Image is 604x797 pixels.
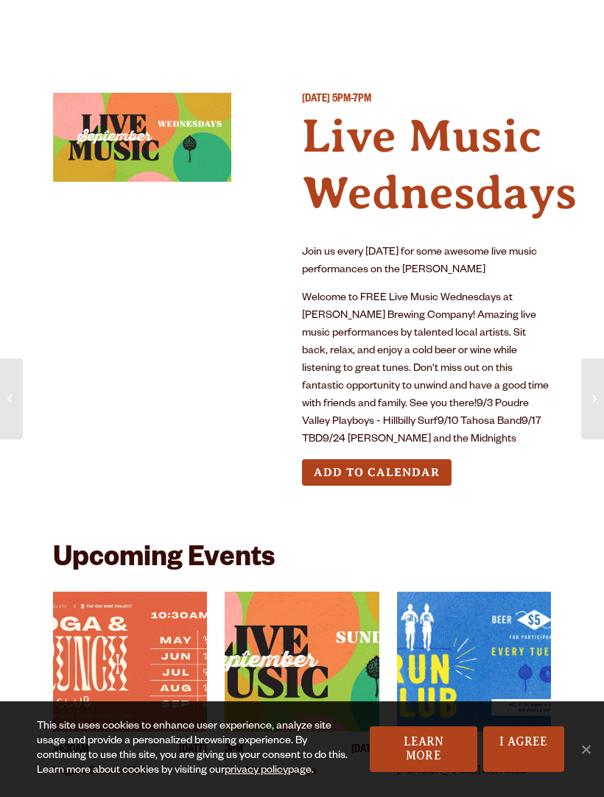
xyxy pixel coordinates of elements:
[302,94,330,106] span: [DATE]
[483,726,564,772] a: I Agree
[77,10,138,43] a: Taprooms
[404,19,446,31] span: Impact
[302,290,551,449] p: Welcome to FREE Live Music Wednesdays at [PERSON_NAME] Brewing Company! Amazing live music perfor...
[27,19,53,31] span: Beer
[225,592,379,732] a: View event details
[318,10,381,43] a: Our Story
[469,10,538,43] a: Beer Finder
[214,19,258,31] span: Winery
[370,726,477,772] a: Learn More
[318,19,381,31] span: Our Story
[214,10,258,43] a: Winery
[273,10,309,43] a: Odell Home
[53,545,275,577] h2: Upcoming Events
[302,108,551,222] h4: Live Music Wednesdays
[161,19,192,31] span: Gear
[332,94,371,106] span: 5PM-7PM
[225,765,288,777] a: privacy policy
[469,19,538,31] span: Beer Finder
[578,742,593,757] span: No
[37,720,355,779] div: This site uses cookies to enhance user experience, analyze site usage and provide a personalized ...
[27,10,53,43] a: Beer
[397,592,551,732] a: View event details
[161,10,192,43] a: Gear
[404,10,446,43] a: Impact
[77,19,138,31] span: Taprooms
[302,244,551,280] p: Join us every [DATE] for some awesome live music performances on the [PERSON_NAME]
[302,459,452,486] button: Add to Calendar
[53,592,207,732] a: View event details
